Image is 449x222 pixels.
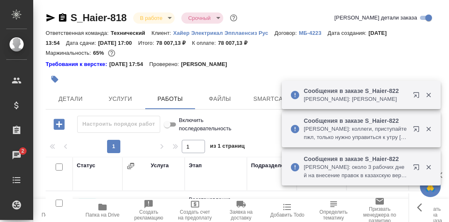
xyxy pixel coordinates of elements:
button: Папка на Drive [79,199,125,222]
p: Дата сдачи: [66,40,98,46]
p: Дата создания: [328,30,368,36]
span: Создать рекламацию [131,209,167,221]
p: Сообщения в заказе S_Haier-822 [304,155,408,163]
span: Создать счет на предоплату [177,209,213,221]
p: [DATE] 17:00 [98,40,138,46]
div: Подразделение [251,161,294,170]
span: Smartcat [250,94,290,104]
button: Создать рекламацию [126,199,172,222]
a: МБ-4223 [299,29,327,36]
p: [DATE] 17:54 [109,60,149,68]
button: Пересчитать [33,199,79,222]
p: Сообщения в заказе S_Haier-822 [304,87,408,95]
div: Нажми, чтобы открыть папку с инструкцией [46,60,109,68]
button: Закрыть [420,125,437,133]
p: 78 007,13 ₽ [218,40,254,46]
button: Скопировать ссылку для ЯМессенджера [46,13,56,23]
button: Сгруппировать [127,162,135,170]
p: [PERSON_NAME]: коллеги, приступайте пжл, только нужно управиться к утру [DATE], сможете? [304,125,408,141]
p: 65% [93,50,106,56]
p: [PERSON_NAME] [181,60,233,68]
span: Детали [51,94,90,104]
button: Добавить работу [48,116,71,133]
div: В работе [133,12,175,24]
p: [PERSON_NAME]: [PERSON_NAME] [304,95,408,103]
p: Маржинальность: [46,50,93,56]
button: Закрыть [420,163,437,171]
button: Доп статусы указывают на важность/срочность заказа [228,12,239,23]
button: Открыть в новой вкладке [408,121,428,141]
p: Сообщения в заказе S_Haier-822 [304,117,408,125]
button: Создать счет на предоплату [172,199,218,222]
p: К оплате: [192,40,218,46]
span: Папка на Drive [85,212,120,218]
button: 22819.76 RUB; [106,48,117,59]
span: Пересчитать [41,212,71,218]
div: Менеджер проверил работу исполнителя, передает ее на следующий этап [75,198,118,209]
p: 78 007,13 ₽ [156,40,192,46]
span: Добавить Todo [270,212,304,218]
button: Заявка на доставку [218,199,264,222]
a: Требования к верстке: [46,60,109,68]
span: Работы [150,94,190,104]
button: Закрыть [420,91,437,99]
div: Статус [77,161,95,170]
p: [PERSON_NAME]: около 3 рабочих дней на внесение правок в казахскую версию [304,163,408,180]
span: Файлы [200,94,240,104]
span: 2 [16,147,29,155]
p: Ответственная команда: [46,30,111,36]
span: из 1 страниц [210,141,245,153]
div: Услуга [151,161,168,170]
span: [PERSON_NAME] детали заказа [334,14,417,22]
p: Восстановление простого макета с полн... [189,195,243,220]
button: Открыть в новой вкладке [408,87,428,107]
span: Услуги [100,94,140,104]
a: 2 [2,145,31,166]
div: В работе [181,12,223,24]
p: Договор: [274,30,299,36]
button: Срочный [185,15,213,22]
button: В работе [137,15,165,22]
p: Итого: [138,40,156,46]
p: МБ-4223 [299,30,327,36]
div: Этап [189,161,202,170]
button: Скопировать ссылку [58,13,68,23]
p: Хайер Электрикал Эпплаенсиз Рус [173,30,274,36]
a: Хайер Электрикал Эпплаенсиз Рус [173,29,274,36]
button: Добавить Todo [264,199,310,222]
p: Проверено: [149,60,181,68]
span: Заявка на доставку [223,209,259,221]
button: Добавить тэг [46,70,64,88]
a: S_Haier-818 [71,12,127,23]
p: Технический [111,30,151,36]
button: Открыть в новой вкладке [408,159,428,179]
p: Клиент: [151,30,173,36]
